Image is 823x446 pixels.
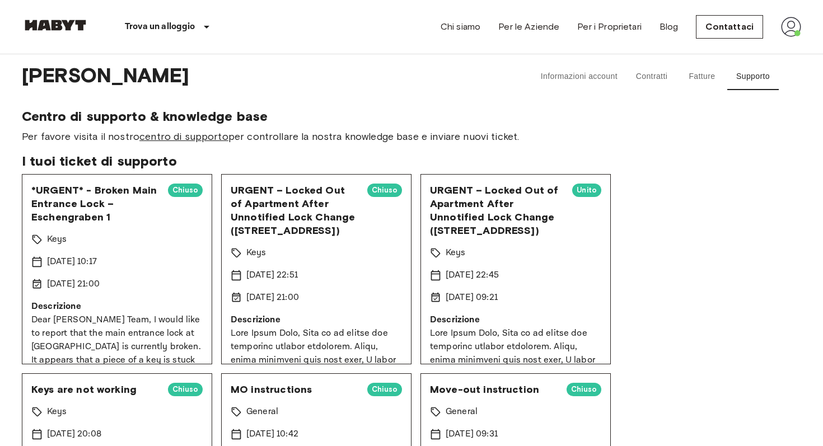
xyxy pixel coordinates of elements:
[781,17,801,37] img: avatar
[677,63,727,90] button: Fatture
[577,20,642,34] a: Per i Proprietari
[246,269,298,282] p: [DATE] 22:51
[22,20,89,31] img: Habyt
[572,185,601,196] span: Unito
[22,108,801,125] span: Centro di supporto & knowledge base
[367,384,402,395] span: Chiuso
[31,300,203,313] p: Descrizione
[446,428,498,441] p: [DATE] 09:31
[696,15,763,39] a: Contattaci
[139,130,228,143] a: centro di supporto
[246,246,266,260] p: Keys
[125,20,195,34] p: Trova un alloggio
[231,313,402,327] p: Descrizione
[430,383,558,396] span: Move-out instruction
[430,184,563,237] span: URGENT – Locked Out of Apartment After Unnotified Lock Change ([STREET_ADDRESS])
[47,233,67,246] p: Keys
[446,269,499,282] p: [DATE] 22:45
[47,255,97,269] p: [DATE] 10:17
[446,405,478,419] p: General
[498,20,559,34] a: Per le Aziende
[430,313,601,327] p: Descrizione
[47,278,100,291] p: [DATE] 21:00
[532,63,626,90] button: Informazioni account
[660,20,679,34] a: Blog
[47,405,67,419] p: Keys
[246,291,299,304] p: [DATE] 21:00
[22,129,801,144] span: Per favore visita il nostro per controllare la nostra knowledge base e inviare nuovi ticket.
[168,185,203,196] span: Chiuso
[446,246,466,260] p: Keys
[441,20,480,34] a: Chi siamo
[231,184,358,237] span: URGENT – Locked Out of Apartment After Unnotified Lock Change ([STREET_ADDRESS])
[31,383,159,396] span: Keys are not working
[22,153,801,170] span: I tuoi ticket di supporto
[31,184,159,224] span: *URGENT* - Broken Main Entrance Lock – Eschengraben 1
[47,428,101,441] p: [DATE] 20:08
[626,63,677,90] button: Contratti
[727,63,779,90] button: Supporto
[246,405,278,419] p: General
[22,63,501,90] span: [PERSON_NAME]
[567,384,601,395] span: Chiuso
[168,384,203,395] span: Chiuso
[231,383,358,396] span: MO instructions
[446,291,498,304] p: [DATE] 09:21
[246,428,298,441] p: [DATE] 10:42
[367,185,402,196] span: Chiuso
